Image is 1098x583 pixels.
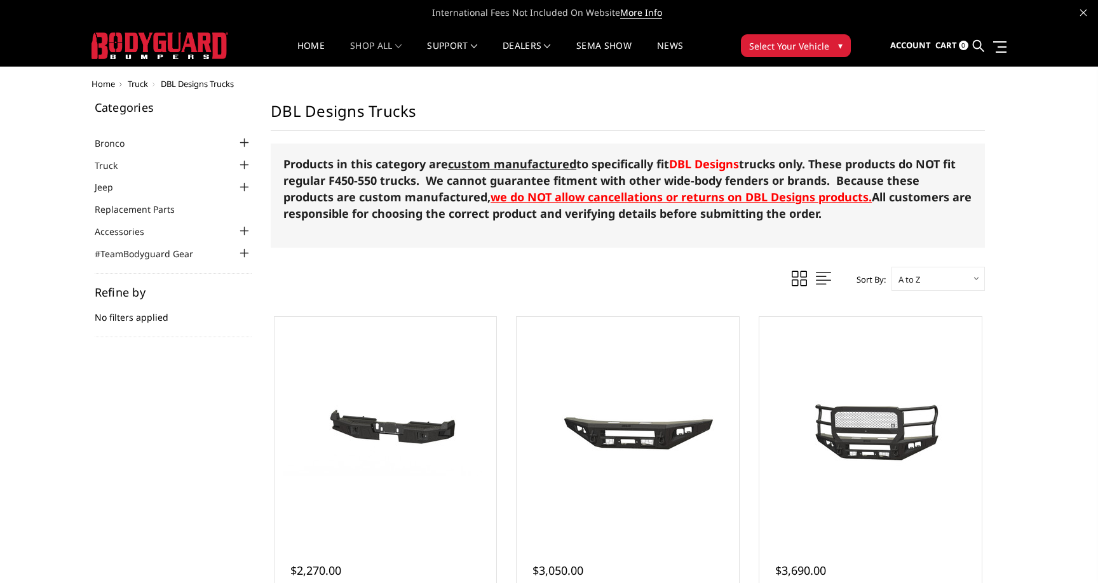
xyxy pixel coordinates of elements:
[890,29,931,63] a: Account
[128,78,148,90] a: Truck
[297,41,325,66] a: Home
[95,102,252,113] h5: Categories
[890,39,931,51] span: Account
[95,225,160,238] a: Accessories
[520,320,736,536] a: 2017-2022 Ford F450-550 - DBL Designs Custom Product - A2 Series - Base Front Bumper (winch mount...
[95,286,252,337] div: No filters applied
[669,156,739,171] a: DBL Designs
[427,41,477,66] a: Support
[448,156,576,171] span: custom manufactured
[95,286,252,298] h5: Refine by
[775,563,826,578] span: $3,690.00
[491,189,872,204] strong: we do NOT allow cancellations or returns on DBL Designs products.
[935,29,968,63] a: Cart 0
[95,203,191,216] a: Replacement Parts
[91,32,228,59] img: BODYGUARD BUMPERS
[161,78,234,90] span: DBL Designs Trucks
[95,137,140,150] a: Bronco
[95,180,129,194] a: Jeep
[271,102,985,131] h1: DBL Designs Trucks
[850,270,886,289] label: Sort By:
[290,563,341,578] span: $2,270.00
[762,320,979,536] a: 2017-2022 Ford F450-550 - DBL Designs Custom Product - A2 Series - Extreme Front Bumper (winch mo...
[576,41,632,66] a: SEMA Show
[741,34,851,57] button: Select Your Vehicle
[657,41,683,66] a: News
[350,41,402,66] a: shop all
[935,39,957,51] span: Cart
[532,563,583,578] span: $3,050.00
[749,39,829,53] span: Select Your Vehicle
[503,41,551,66] a: Dealers
[620,6,662,19] a: More Info
[95,159,133,172] a: Truck
[95,247,209,260] a: #TeamBodyguard Gear
[283,156,956,204] strong: Products in this category are to specifically fit trucks only. These products do NOT fit regular ...
[959,41,968,50] span: 0
[278,320,494,536] a: 2017-2022 Ford F250-350-450 - DBL Designs Custom Product - A2 Series - Rear Bumper 2017-2022 Ford...
[91,78,115,90] a: Home
[838,39,843,52] span: ▾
